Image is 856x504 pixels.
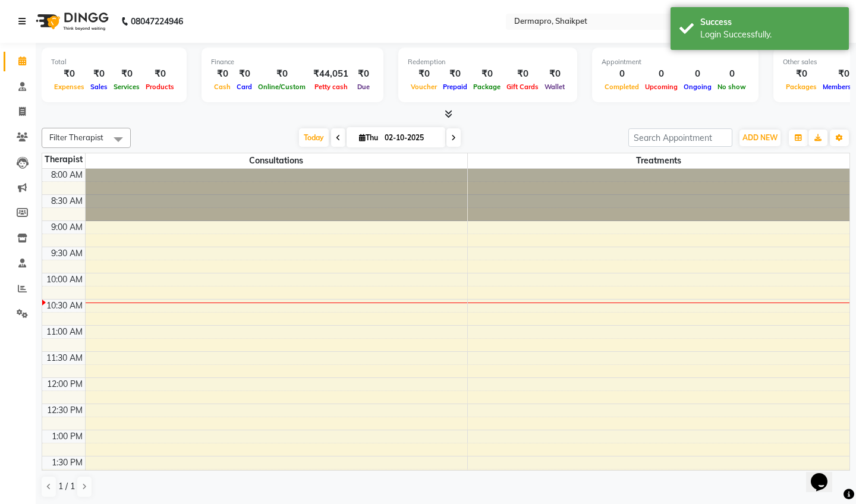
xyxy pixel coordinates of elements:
span: Ongoing [681,83,715,91]
span: Sales [87,83,111,91]
div: Therapist [42,153,85,166]
div: Finance [211,57,374,67]
div: Login Successfully. [700,29,840,41]
div: ₹0 [503,67,542,81]
input: Search Appointment [628,128,732,147]
div: 10:00 AM [44,273,85,286]
span: Petty cash [311,83,351,91]
span: Thu [356,133,381,142]
span: No show [715,83,749,91]
div: ₹0 [87,67,111,81]
span: Due [354,83,373,91]
div: 11:00 AM [44,326,85,338]
div: 8:00 AM [49,169,85,181]
img: logo [30,5,112,38]
span: Expenses [51,83,87,91]
span: Filter Therapist [49,133,103,142]
div: ₹0 [111,67,143,81]
span: 1 / 1 [58,480,75,493]
div: ₹0 [542,67,568,81]
div: 10:30 AM [44,300,85,312]
div: ₹0 [211,67,234,81]
span: Cash [211,83,234,91]
div: Success [700,16,840,29]
b: 08047224946 [131,5,183,38]
span: Upcoming [642,83,681,91]
div: 11:30 AM [44,352,85,364]
span: Today [299,128,329,147]
div: Total [51,57,177,67]
div: ₹44,051 [309,67,353,81]
div: 1:00 PM [49,430,85,443]
span: Voucher [408,83,440,91]
button: ADD NEW [739,130,781,146]
div: 12:00 PM [45,378,85,390]
span: Treatments [468,153,850,168]
div: Appointment [602,57,749,67]
div: 1:30 PM [49,456,85,469]
div: 12:30 PM [45,404,85,417]
div: 9:00 AM [49,221,85,234]
span: Prepaid [440,83,470,91]
iframe: chat widget [806,456,844,492]
div: ₹0 [234,67,255,81]
div: ₹0 [353,67,374,81]
input: 2025-10-02 [381,129,440,147]
span: Online/Custom [255,83,309,91]
div: ₹0 [783,67,820,81]
div: 9:30 AM [49,247,85,260]
div: 0 [642,67,681,81]
div: ₹0 [143,67,177,81]
div: ₹0 [408,67,440,81]
span: Packages [783,83,820,91]
span: Card [234,83,255,91]
div: ₹0 [51,67,87,81]
div: 8:30 AM [49,195,85,207]
div: Redemption [408,57,568,67]
div: ₹0 [470,67,503,81]
span: Completed [602,83,642,91]
span: ADD NEW [742,133,778,142]
div: ₹0 [440,67,470,81]
span: Consultations [86,153,467,168]
span: Gift Cards [503,83,542,91]
div: ₹0 [255,67,309,81]
div: 0 [715,67,749,81]
span: Package [470,83,503,91]
span: Wallet [542,83,568,91]
div: 0 [602,67,642,81]
span: Products [143,83,177,91]
div: 0 [681,67,715,81]
span: Services [111,83,143,91]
